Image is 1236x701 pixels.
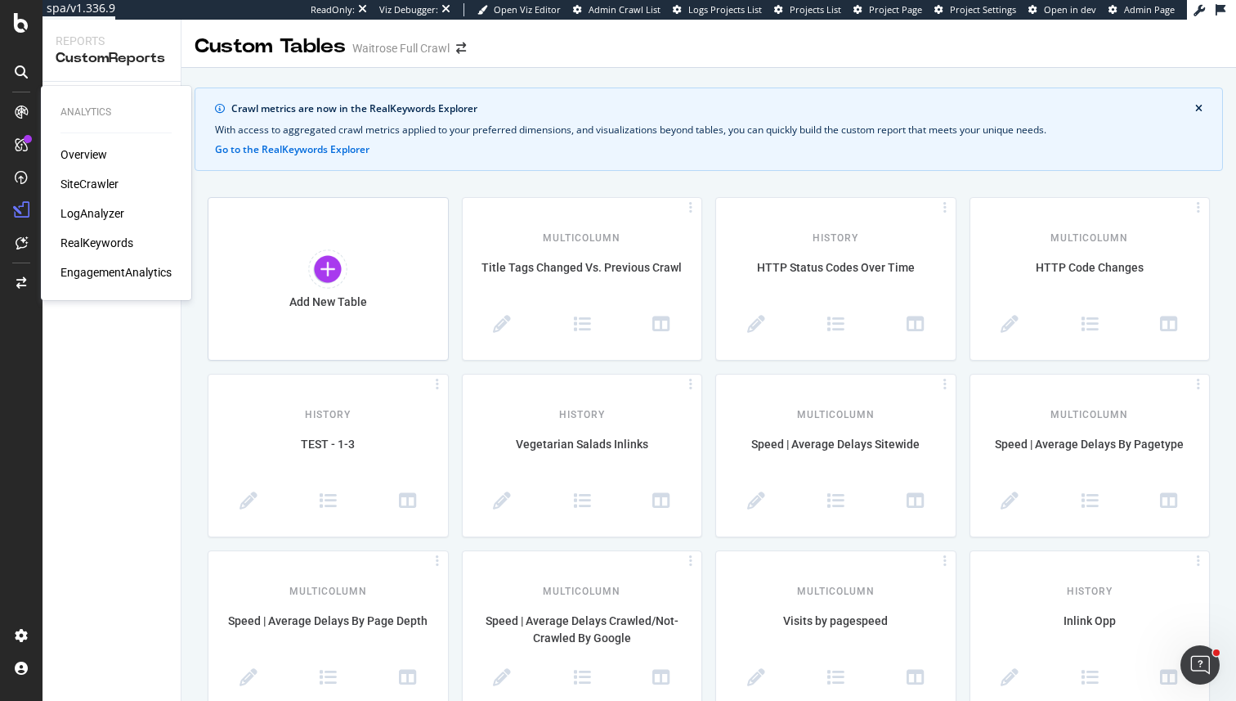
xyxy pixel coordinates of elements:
[716,436,956,470] div: Speed | Average Delays Sitewide
[56,49,168,68] div: CustomReports
[1180,645,1220,685] iframe: Intercom live chat
[215,123,1202,137] div: With access to aggregated crawl metrics applied to your preferred dimensions, and visualizations ...
[311,3,355,16] div: ReadOnly:
[463,613,702,647] div: Speed | Average Delays Crawled/Not-Crawled By Google
[970,212,1210,245] div: MultiColumn
[289,295,367,309] div: Add New Table
[208,389,448,422] div: History
[231,101,1195,116] div: Crawl metrics are now in the RealKeywords Explorer
[688,3,762,16] span: Logs Projects List
[208,436,448,470] div: TEST - 1-3
[1044,3,1096,16] span: Open in dev
[208,613,448,647] div: Speed | Average Delays By Page Depth
[970,436,1210,470] div: Speed | Average Delays By Pagetype
[463,259,702,294] div: Title Tags Changed Vs. Previous Crawl
[208,565,448,599] div: MultiColumn
[477,3,561,16] a: Open Viz Editor
[429,381,446,389] i: Options
[716,212,956,245] div: History
[60,146,107,163] a: Overview
[673,3,762,16] a: Logs Projects List
[934,3,1016,16] a: Project Settings
[937,381,953,389] i: Options
[683,558,699,565] i: Options
[950,3,1016,16] span: Project Settings
[716,565,956,599] div: MultiColumn
[1190,381,1207,389] i: Options
[1028,3,1096,16] a: Open in dev
[970,259,1210,294] div: HTTP Code Changes
[463,389,702,422] div: History
[60,205,124,222] a: LogAnalyzer
[716,259,956,294] div: HTTP Status Codes Over Time
[683,381,699,389] i: Options
[463,565,702,599] div: MultiColumn
[429,558,446,565] i: Options
[463,436,702,470] div: Vegetarian Salads Inlinks
[1190,558,1207,565] i: Options
[195,88,1223,171] div: info banner
[573,3,661,16] a: Admin Crawl List
[589,3,661,16] span: Admin Crawl List
[970,565,1210,599] div: History
[60,176,119,192] a: SiteCrawler
[195,33,346,61] div: Custom Tables
[215,144,369,155] button: Go to the RealKeywords Explorer
[463,212,702,245] div: MultiColumn
[352,40,450,56] div: Waitrose Full Crawl
[970,613,1210,647] div: Inlink Opp
[683,204,699,212] i: Options
[937,204,953,212] i: Options
[970,389,1210,422] div: MultiColumn
[456,43,466,54] div: arrow-right-arrow-left
[853,3,922,16] a: Project Page
[1108,3,1175,16] a: Admin Page
[60,264,172,281] a: EngagementAnalytics
[790,3,841,16] span: Projects List
[1191,100,1207,118] button: close banner
[1190,204,1207,212] i: Options
[716,389,956,422] div: MultiColumn
[774,3,841,16] a: Projects List
[60,106,172,119] div: Analytics
[494,3,561,16] span: Open Viz Editor
[60,235,133,251] a: RealKeywords
[1124,3,1175,16] span: Admin Page
[56,33,168,49] div: Reports
[379,3,438,16] div: Viz Debugger:
[937,558,953,565] i: Options
[869,3,922,16] span: Project Page
[716,613,956,647] div: Visits by pagespeed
